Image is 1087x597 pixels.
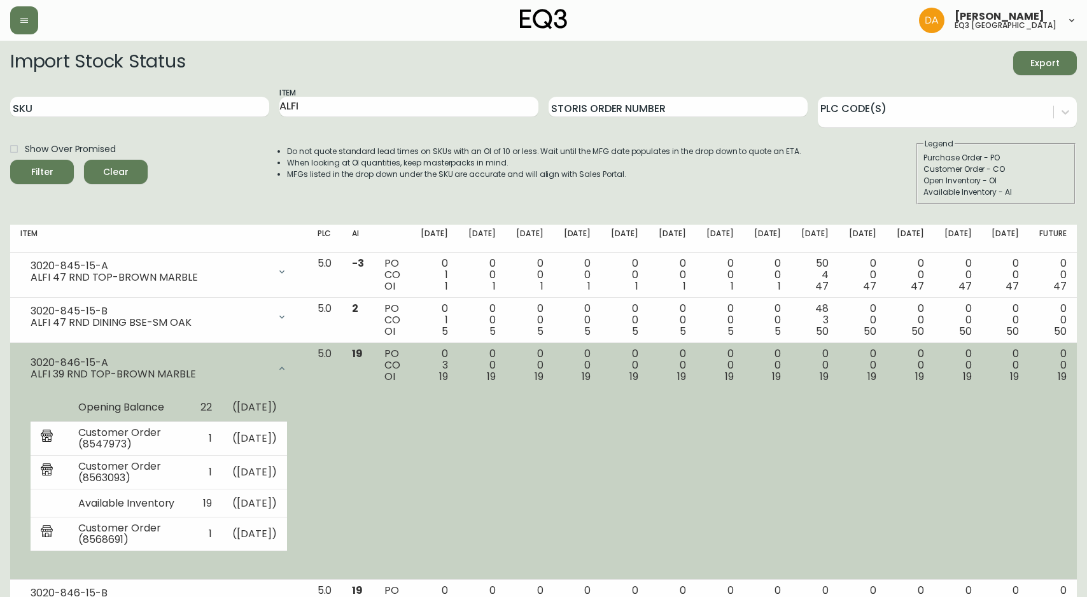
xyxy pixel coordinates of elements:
[307,225,342,253] th: PLC
[706,258,734,292] div: 0 0
[992,258,1019,292] div: 0 0
[1013,51,1077,75] button: Export
[1006,279,1019,293] span: 47
[564,258,591,292] div: 0 0
[611,348,638,383] div: 0 0
[731,279,734,293] span: 1
[31,272,269,283] div: ALFI 47 RND TOP-BROWN MARBLE
[923,164,1069,175] div: Customer Order - CO
[801,303,829,337] div: 48 3
[801,348,829,383] div: 0 0
[352,301,358,316] span: 2
[816,324,829,339] span: 50
[190,489,222,517] td: 19
[352,256,364,270] span: -3
[706,303,734,337] div: 0 0
[222,394,287,422] td: ( [DATE] )
[1039,303,1067,337] div: 0 0
[222,456,287,489] td: ( [DATE] )
[68,517,190,551] td: Customer Order (8568691)
[1023,55,1067,71] span: Export
[791,225,839,253] th: [DATE]
[439,369,448,384] span: 19
[944,303,972,337] div: 0 0
[68,489,190,517] td: Available Inventory
[1058,369,1067,384] span: 19
[864,324,876,339] span: 50
[384,324,395,339] span: OI
[659,303,686,337] div: 0 0
[68,422,190,456] td: Customer Order (8547973)
[659,258,686,292] div: 0 0
[41,525,53,540] img: retail_report.svg
[696,225,744,253] th: [DATE]
[849,348,876,383] div: 0 0
[725,369,734,384] span: 19
[410,225,458,253] th: [DATE]
[458,225,506,253] th: [DATE]
[84,160,148,184] button: Clear
[94,164,137,180] span: Clear
[68,456,190,489] td: Customer Order (8563093)
[992,348,1019,383] div: 0 0
[520,9,567,29] img: logo
[487,369,496,384] span: 19
[1054,324,1067,339] span: 50
[911,279,924,293] span: 47
[611,303,638,337] div: 0 0
[31,164,53,180] div: Filter
[815,279,829,293] span: 47
[601,225,649,253] th: [DATE]
[1039,348,1067,383] div: 0 0
[775,324,781,339] span: 5
[537,324,543,339] span: 5
[10,160,74,184] button: Filter
[992,303,1019,337] div: 0 0
[944,258,972,292] div: 0 0
[754,348,782,383] div: 0 0
[20,303,297,331] div: 3020-845-15-BALFI 47 RND DINING BSE-SM OAK
[1029,225,1077,253] th: Future
[25,143,116,156] span: Show Over Promised
[222,489,287,517] td: ( [DATE] )
[629,369,638,384] span: 19
[849,258,876,292] div: 0 0
[222,517,287,551] td: ( [DATE] )
[1039,258,1067,292] div: 0 0
[41,463,53,479] img: retail_report.svg
[955,11,1044,22] span: [PERSON_NAME]
[287,146,801,157] li: Do not quote standard lead times on SKUs with an OI of 10 or less. Wait until the MFG date popula...
[754,258,782,292] div: 0 0
[923,186,1069,198] div: Available Inventory - AI
[820,369,829,384] span: 19
[754,303,782,337] div: 0 0
[915,369,924,384] span: 19
[20,348,297,389] div: 3020-846-15-AALFI 39 RND TOP-BROWN MARBLE
[632,324,638,339] span: 5
[934,225,982,253] th: [DATE]
[489,324,496,339] span: 5
[31,260,269,272] div: 3020-845-15-A
[445,279,448,293] span: 1
[442,324,448,339] span: 5
[1010,369,1019,384] span: 19
[564,303,591,337] div: 0 0
[981,225,1029,253] th: [DATE]
[1006,324,1019,339] span: 50
[919,8,944,33] img: dd1a7e8db21a0ac8adbf82b84ca05374
[190,422,222,456] td: 1
[384,369,395,384] span: OI
[923,152,1069,164] div: Purchase Order - PO
[31,317,269,328] div: ALFI 47 RND DINING BSE-SM OAK
[923,138,955,150] legend: Legend
[20,258,297,286] div: 3020-845-15-AALFI 47 RND TOP-BROWN MARBLE
[540,279,543,293] span: 1
[31,369,269,380] div: ALFI 39 RND TOP-BROWN MARBLE
[31,306,269,317] div: 3020-845-15-B
[41,430,53,445] img: retail_report.svg
[384,348,400,383] div: PO CO
[963,369,972,384] span: 19
[222,422,287,456] td: ( [DATE] )
[887,225,934,253] th: [DATE]
[897,258,924,292] div: 0 0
